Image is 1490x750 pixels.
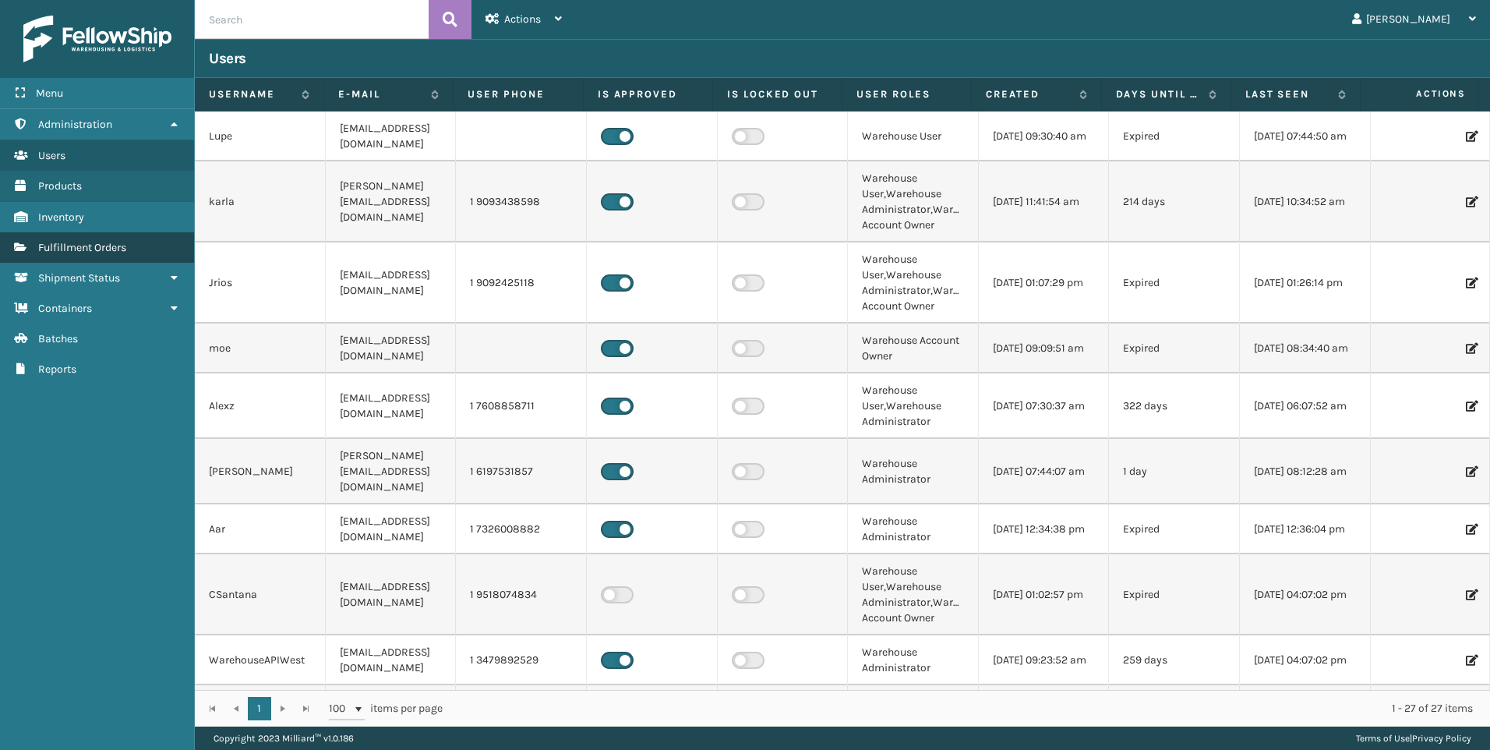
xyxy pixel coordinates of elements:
[1240,161,1371,242] td: [DATE] 10:34:52 am
[1109,439,1240,504] td: 1 day
[1466,466,1475,477] i: Edit
[456,554,587,635] td: 1 9518074834
[1356,733,1410,744] a: Terms of Use
[326,635,457,685] td: [EMAIL_ADDRESS][DOMAIN_NAME]
[979,111,1110,161] td: [DATE] 09:30:40 am
[326,554,457,635] td: [EMAIL_ADDRESS][DOMAIN_NAME]
[1109,635,1240,685] td: 259 days
[1109,554,1240,635] td: Expired
[1365,81,1475,107] span: Actions
[195,242,326,324] td: Jrios
[856,87,957,101] label: User Roles
[1466,589,1475,600] i: Edit
[1466,524,1475,535] i: Edit
[195,373,326,439] td: Alexz
[326,324,457,373] td: [EMAIL_ADDRESS][DOMAIN_NAME]
[209,49,246,68] h3: Users
[1240,242,1371,324] td: [DATE] 01:26:14 pm
[326,373,457,439] td: [EMAIL_ADDRESS][DOMAIN_NAME]
[195,504,326,554] td: Aar
[195,439,326,504] td: [PERSON_NAME]
[1240,111,1371,161] td: [DATE] 07:44:50 am
[1245,87,1330,101] label: Last Seen
[326,504,457,554] td: [EMAIL_ADDRESS][DOMAIN_NAME]
[1240,504,1371,554] td: [DATE] 12:36:04 pm
[979,324,1110,373] td: [DATE] 09:09:51 am
[1240,635,1371,685] td: [DATE] 04:07:02 pm
[1466,343,1475,354] i: Edit
[1466,655,1475,666] i: Edit
[38,179,82,193] span: Products
[38,118,112,131] span: Administration
[195,554,326,635] td: CSantana
[848,554,979,635] td: Warehouse User,Warehouse Administrator,Warehouse Account Owner
[1109,161,1240,242] td: 214 days
[326,111,457,161] td: [EMAIL_ADDRESS][DOMAIN_NAME]
[456,635,587,685] td: 1 3479892529
[329,701,352,716] span: 100
[848,635,979,685] td: Warehouse Administrator
[195,324,326,373] td: moe
[456,242,587,324] td: 1 9092425118
[1356,727,1471,750] div: |
[326,439,457,504] td: [PERSON_NAME][EMAIL_ADDRESS][DOMAIN_NAME]
[456,373,587,439] td: 1 7608858711
[38,363,76,376] span: Reports
[326,161,457,242] td: [PERSON_NAME][EMAIL_ADDRESS][DOMAIN_NAME]
[979,635,1110,685] td: [DATE] 09:23:52 am
[1240,554,1371,635] td: [DATE] 04:07:02 pm
[38,241,126,254] span: Fulfillment Orders
[598,87,698,101] label: Is Approved
[1116,87,1201,101] label: Days until password expires
[848,439,979,504] td: Warehouse Administrator
[38,149,65,162] span: Users
[979,242,1110,324] td: [DATE] 01:07:29 pm
[1109,242,1240,324] td: Expired
[979,439,1110,504] td: [DATE] 07:44:07 am
[38,210,84,224] span: Inventory
[195,161,326,242] td: karla
[36,87,63,100] span: Menu
[979,373,1110,439] td: [DATE] 07:30:37 am
[1466,401,1475,412] i: Edit
[468,87,568,101] label: User phone
[329,697,443,720] span: items per page
[1466,196,1475,207] i: Edit
[848,161,979,242] td: Warehouse User,Warehouse Administrator,Warehouse Account Owner
[848,324,979,373] td: Warehouse Account Owner
[38,332,78,345] span: Batches
[456,504,587,554] td: 1 7326008882
[1466,278,1475,288] i: Edit
[209,87,294,101] label: Username
[214,727,354,750] p: Copyright 2023 Milliard™ v 1.0.186
[23,16,171,62] img: logo
[848,373,979,439] td: Warehouse User,Warehouse Administrator
[1240,439,1371,504] td: [DATE] 08:12:28 am
[1466,131,1475,142] i: Edit
[1109,324,1240,373] td: Expired
[1109,373,1240,439] td: 322 days
[848,242,979,324] td: Warehouse User,Warehouse Administrator,Warehouse Account Owner
[979,554,1110,635] td: [DATE] 01:02:57 pm
[1240,324,1371,373] td: [DATE] 08:34:40 am
[248,697,271,720] a: 1
[326,242,457,324] td: [EMAIL_ADDRESS][DOMAIN_NAME]
[986,87,1071,101] label: Created
[979,504,1110,554] td: [DATE] 12:34:38 pm
[979,161,1110,242] td: [DATE] 11:41:54 am
[456,161,587,242] td: 1 9093438598
[195,111,326,161] td: Lupe
[1109,111,1240,161] td: Expired
[456,439,587,504] td: 1 6197531857
[1109,504,1240,554] td: Expired
[1240,373,1371,439] td: [DATE] 06:07:52 am
[195,635,326,685] td: WarehouseAPIWest
[38,302,92,315] span: Containers
[338,87,423,101] label: E-mail
[1412,733,1471,744] a: Privacy Policy
[464,701,1473,716] div: 1 - 27 of 27 items
[848,111,979,161] td: Warehouse User
[504,12,541,26] span: Actions
[727,87,828,101] label: Is Locked Out
[38,271,120,285] span: Shipment Status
